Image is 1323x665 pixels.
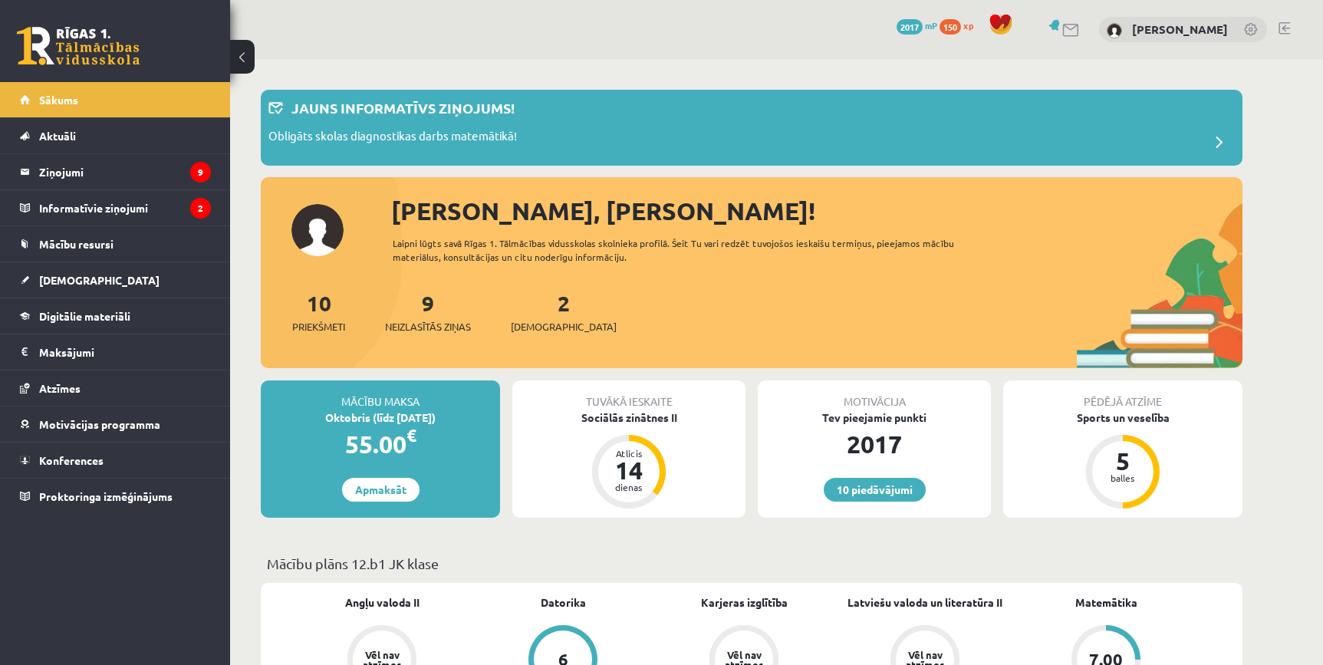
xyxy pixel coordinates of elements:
div: Pēdējā atzīme [1003,380,1242,410]
a: Ziņojumi9 [20,154,211,189]
div: Tev pieejamie punkti [758,410,991,426]
a: 10Priekšmeti [292,289,345,334]
a: 10 piedāvājumi [824,478,926,502]
div: 2017 [758,426,991,463]
span: Sākums [39,93,78,107]
span: Konferences [39,453,104,467]
a: Datorika [541,594,586,611]
i: 9 [190,162,211,183]
a: Sākums [20,82,211,117]
div: dienas [606,482,652,492]
span: [DEMOGRAPHIC_DATA] [39,273,160,287]
legend: Ziņojumi [39,154,211,189]
a: 9Neizlasītās ziņas [385,289,471,334]
span: 2017 [897,19,923,35]
a: Apmaksāt [342,478,420,502]
span: Proktoringa izmēģinājums [39,489,173,503]
span: Atzīmes [39,381,81,395]
a: Matemātika [1075,594,1137,611]
span: Aktuāli [39,129,76,143]
a: Maksājumi [20,334,211,370]
span: mP [925,19,937,31]
a: Latviešu valoda un literatūra II [847,594,1002,611]
div: Sociālās zinātnes II [512,410,745,426]
a: 2017 mP [897,19,937,31]
div: Atlicis [606,449,652,458]
a: Mācību resursi [20,226,211,262]
a: [PERSON_NAME] [1132,21,1228,37]
a: Aktuāli [20,118,211,153]
span: Neizlasītās ziņas [385,319,471,334]
img: Nikolass Gabriūns [1107,23,1122,38]
div: 14 [606,458,652,482]
div: Motivācija [758,380,991,410]
a: [DEMOGRAPHIC_DATA] [20,262,211,298]
span: [DEMOGRAPHIC_DATA] [511,319,617,334]
span: xp [963,19,973,31]
legend: Maksājumi [39,334,211,370]
a: Konferences [20,443,211,478]
p: Mācību plāns 12.b1 JK klase [267,553,1236,574]
p: Jauns informatīvs ziņojums! [291,97,515,118]
a: Proktoringa izmēģinājums [20,479,211,514]
div: Laipni lūgts savā Rīgas 1. Tālmācības vidusskolas skolnieka profilā. Šeit Tu vari redzēt tuvojošo... [393,236,982,264]
a: Sociālās zinātnes II Atlicis 14 dienas [512,410,745,511]
div: 55.00 [261,426,500,463]
div: 5 [1100,449,1146,473]
div: Oktobris (līdz [DATE]) [261,410,500,426]
a: 150 xp [940,19,981,31]
span: Motivācijas programma [39,417,160,431]
div: Sports un veselība [1003,410,1242,426]
div: Tuvākā ieskaite [512,380,745,410]
i: 2 [190,198,211,219]
a: Sports un veselība 5 balles [1003,410,1242,511]
span: Digitālie materiāli [39,309,130,323]
legend: Informatīvie ziņojumi [39,190,211,226]
span: Priekšmeti [292,319,345,334]
a: 2[DEMOGRAPHIC_DATA] [511,289,617,334]
div: balles [1100,473,1146,482]
span: € [406,424,416,446]
a: Angļu valoda II [345,594,420,611]
a: Karjeras izglītība [701,594,788,611]
a: Atzīmes [20,370,211,406]
a: Jauns informatīvs ziņojums! Obligāts skolas diagnostikas darbs matemātikā! [268,97,1235,158]
span: 150 [940,19,961,35]
a: Digitālie materiāli [20,298,211,334]
a: Informatīvie ziņojumi2 [20,190,211,226]
span: Mācību resursi [39,237,114,251]
a: Motivācijas programma [20,407,211,442]
p: Obligāts skolas diagnostikas darbs matemātikā! [268,127,517,149]
a: Rīgas 1. Tālmācības vidusskola [17,27,140,65]
div: Mācību maksa [261,380,500,410]
div: [PERSON_NAME], [PERSON_NAME]! [391,193,1242,229]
